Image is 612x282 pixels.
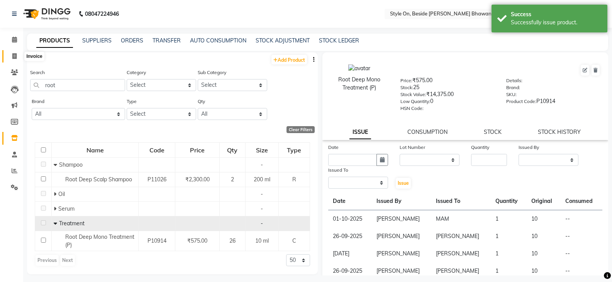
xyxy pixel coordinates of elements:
td: [PERSON_NAME] [372,210,431,228]
div: Name [52,143,138,157]
div: Size [246,143,278,157]
span: C [292,237,296,244]
a: CONSUMPTION [407,128,448,135]
td: 01-10-2025 [328,210,372,228]
a: STOCK HISTORY [538,128,581,135]
label: Brand [32,98,44,105]
span: Collapse Row [54,161,59,168]
div: Price [176,143,219,157]
span: - [261,220,263,227]
div: P10914 [506,97,600,108]
a: SUPPLIERS [82,37,112,44]
td: 1 [491,210,527,228]
td: 10 [527,228,561,245]
span: 200 ml [254,176,270,183]
label: Type [127,98,137,105]
div: Clear Filters [287,126,315,133]
th: Original [527,193,561,210]
td: MAM [431,210,491,228]
td: [PERSON_NAME] [431,245,491,262]
td: 26-09-2025 [328,228,372,245]
label: Details: [506,77,522,84]
td: 10 [527,210,561,228]
span: Oil [58,191,65,198]
a: ISSUE [349,125,371,139]
label: Lot Number [400,144,425,151]
td: 10 [527,262,561,280]
span: Issue [398,180,409,186]
th: Issued By [372,193,431,210]
div: Invoice [24,52,44,61]
label: Issued To [328,167,348,174]
div: ₹575.00 [400,76,495,87]
a: TRANSFER [153,37,181,44]
td: -- [561,245,602,262]
td: [PERSON_NAME] [372,228,431,245]
th: Consumed [561,193,602,210]
td: [PERSON_NAME] [372,262,431,280]
span: Root Deep Mono Treatment (P) [65,233,134,248]
td: 10 [527,245,561,262]
div: Qty [220,143,244,157]
label: Sub Category [198,69,226,76]
span: Serum [58,205,75,212]
label: Low Quantity: [400,98,430,105]
label: Stock Value: [400,91,426,98]
div: 25 [400,83,495,94]
td: [PERSON_NAME] [431,228,491,245]
span: - [261,161,263,168]
span: - [261,205,263,212]
span: Root Deep Scalp Shampoo [65,176,132,183]
label: Price: [400,77,412,84]
label: Product Code: [506,98,536,105]
input: Search by product name or code [30,79,125,91]
span: R [292,176,296,183]
label: Search [30,69,45,76]
label: HSN Code: [400,105,424,112]
img: avatar [348,64,370,73]
td: [PERSON_NAME] [372,245,431,262]
div: 0 [400,97,495,108]
label: Qty [198,98,205,105]
td: 1 [491,245,527,262]
label: Stock: [400,84,413,91]
span: - [261,191,263,198]
a: PRODUCTS [36,34,73,48]
span: ₹575.00 [187,237,207,244]
span: 2 [231,176,234,183]
b: 08047224946 [85,3,119,25]
a: STOCK LEDGER [319,37,359,44]
span: P10914 [147,237,166,244]
td: -- [561,228,602,245]
span: Collapse Row [54,220,59,227]
label: Issued By [519,144,539,151]
td: [PERSON_NAME] [431,262,491,280]
th: Date [328,193,372,210]
td: 1 [491,228,527,245]
span: Treatment [59,220,85,227]
span: 10 ml [255,237,269,244]
td: 26-09-2025 [328,262,372,280]
a: Add Product [271,55,307,64]
a: AUTO CONSUMPTION [190,37,246,44]
a: ORDERS [121,37,143,44]
span: ₹2,300.00 [185,176,210,183]
td: [DATE] [328,245,372,262]
span: P11026 [147,176,166,183]
span: Shampoo [59,161,83,168]
th: Issued To [431,193,491,210]
td: -- [561,210,602,228]
span: Expand Row [54,191,58,198]
label: Date [328,144,339,151]
div: Type [279,143,309,157]
div: Success [511,10,602,19]
div: ₹14,375.00 [400,90,495,101]
div: Root Deep Mono Treatment (P) [330,76,389,92]
label: SKU: [506,91,517,98]
a: STOCK [484,128,502,135]
a: STOCK ADJUSTMENT [256,37,310,44]
td: -- [561,262,602,280]
img: logo [20,3,73,25]
div: Code [139,143,175,157]
button: Issue [396,178,411,189]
